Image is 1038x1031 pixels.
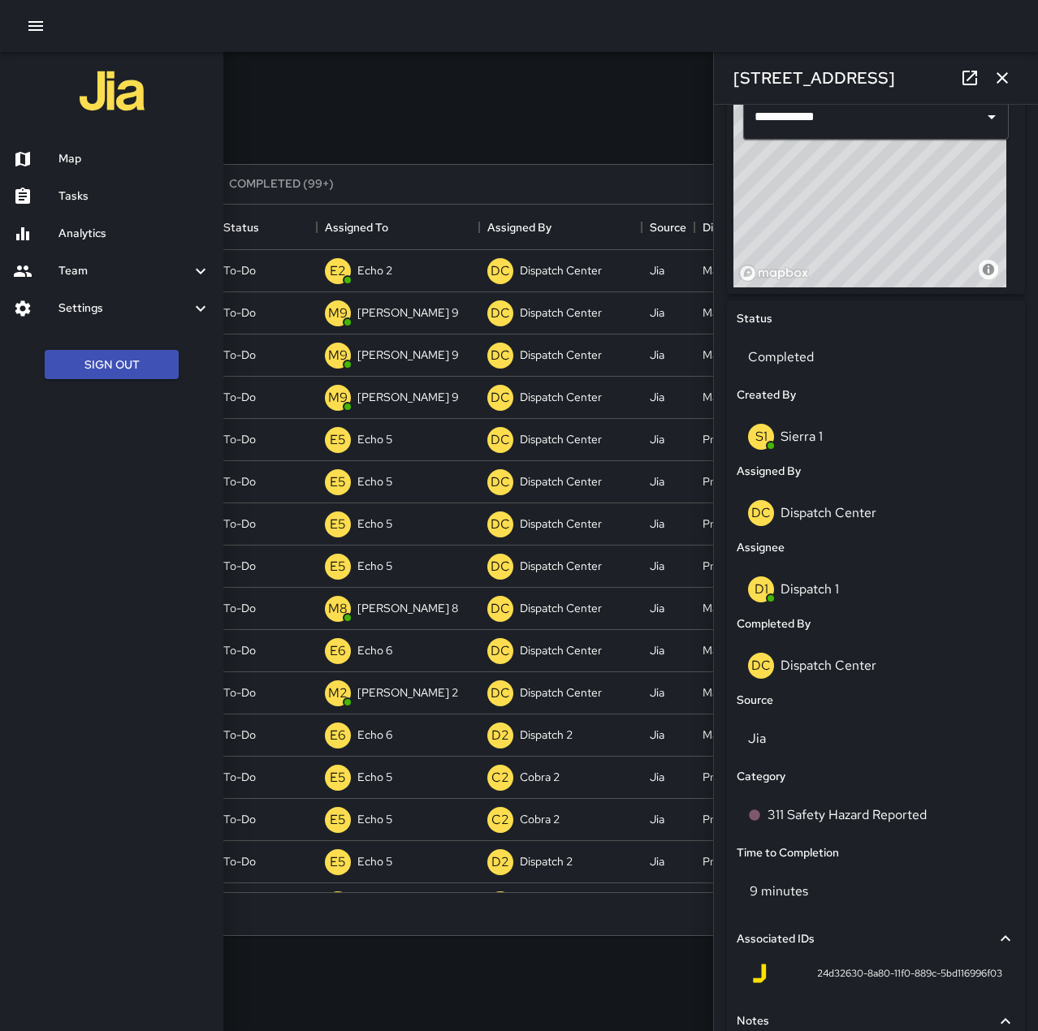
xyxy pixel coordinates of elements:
[58,225,210,243] h6: Analytics
[80,58,145,123] img: jia-logo
[58,262,191,280] h6: Team
[58,188,210,205] h6: Tasks
[58,300,191,317] h6: Settings
[45,350,179,380] button: Sign Out
[58,150,210,168] h6: Map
